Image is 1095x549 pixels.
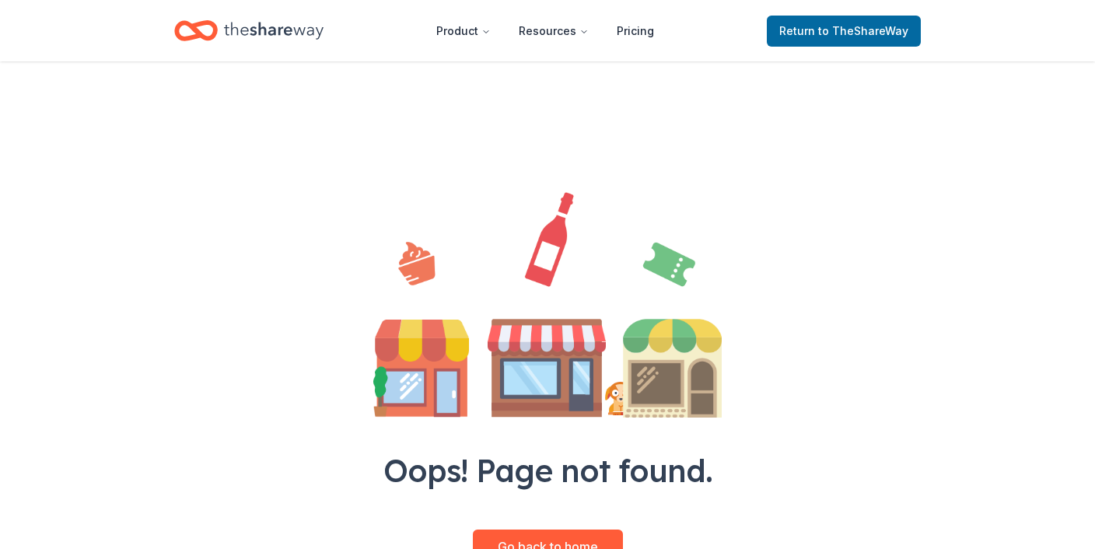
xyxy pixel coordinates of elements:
[818,24,908,37] span: to TheShareWay
[424,16,503,47] button: Product
[779,22,908,40] span: Return
[174,12,324,49] a: Home
[424,12,666,49] nav: Main
[506,16,601,47] button: Resources
[274,449,821,492] div: Oops! Page not found.
[373,192,722,418] img: Illustration for landing page
[767,16,921,47] a: Returnto TheShareWay
[604,16,666,47] a: Pricing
